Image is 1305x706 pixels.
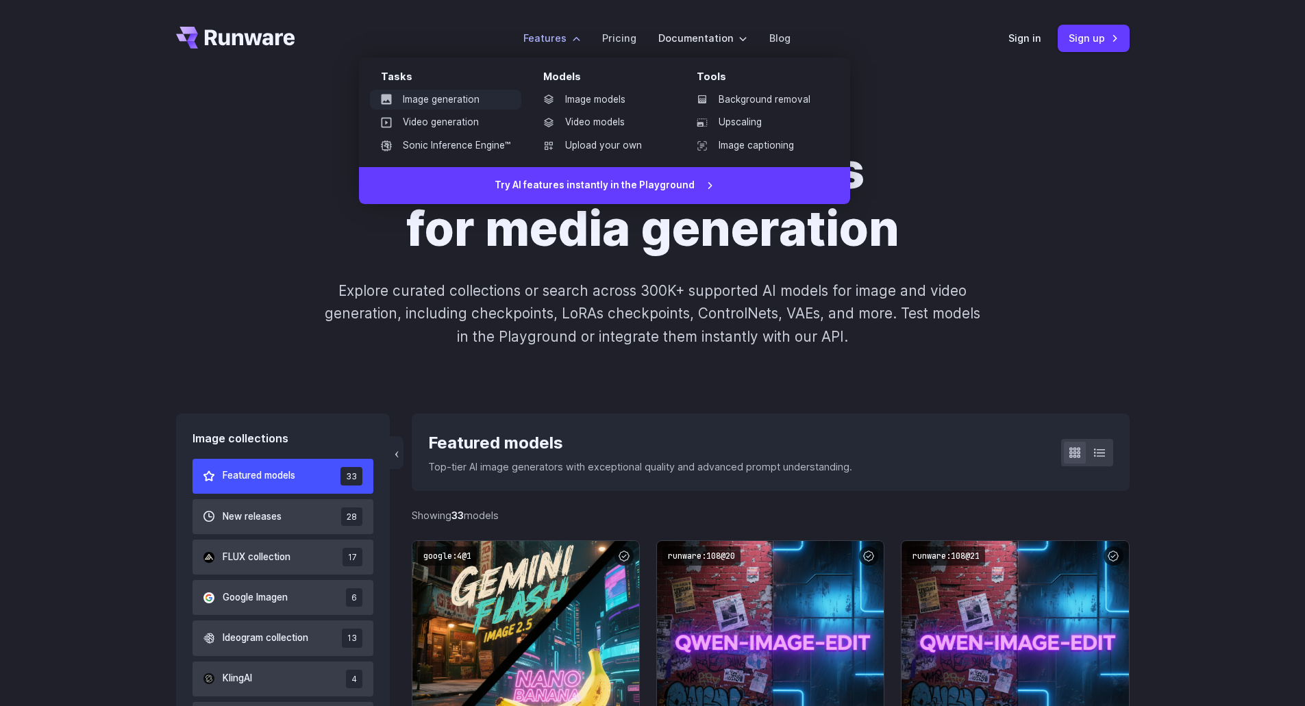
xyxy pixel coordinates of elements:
[223,590,288,605] span: Google Imagen
[342,629,362,647] span: 13
[370,90,521,110] a: Image generation
[428,430,852,456] div: Featured models
[370,112,521,133] a: Video generation
[532,112,675,133] a: Video models
[769,30,791,46] a: Blog
[451,509,464,521] strong: 33
[543,68,675,90] div: Models
[697,68,828,90] div: Tools
[1058,25,1130,51] a: Sign up
[686,136,828,156] a: Image captioning
[192,459,374,494] button: Featured models 33
[412,507,499,523] div: Showing models
[532,90,675,110] a: Image models
[686,90,828,110] a: Background removal
[602,30,636,46] a: Pricing
[192,430,374,448] div: Image collections
[390,436,403,469] button: ‹
[428,459,852,475] p: Top-tier AI image generators with exceptional quality and advanced prompt understanding.
[192,580,374,615] button: Google Imagen 6
[192,620,374,655] button: Ideogram collection 13
[192,540,374,575] button: FLUX collection 17
[346,588,362,607] span: 6
[192,499,374,534] button: New releases 28
[907,546,985,566] code: runware:108@21
[658,30,747,46] label: Documentation
[343,548,362,566] span: 17
[223,509,282,525] span: New releases
[319,279,986,348] p: Explore curated collections or search across 300K+ supported AI models for image and video genera...
[341,507,362,526] span: 28
[1008,30,1041,46] a: Sign in
[370,136,521,156] a: Sonic Inference Engine™
[340,467,362,486] span: 33
[192,661,374,696] button: KlingAI 4
[532,136,675,156] a: Upload your own
[523,30,580,46] label: Features
[223,631,308,646] span: Ideogram collection
[223,671,252,686] span: KlingAI
[686,112,828,133] a: Upscaling
[223,550,290,565] span: FLUX collection
[418,546,477,566] code: google:4@1
[176,27,295,49] a: Go to /
[381,68,521,90] div: Tasks
[346,670,362,688] span: 4
[271,142,1034,257] h1: Explore AI models for media generation
[359,167,850,204] a: Try AI features instantly in the Playground
[223,468,295,483] span: Featured models
[662,546,741,566] code: runware:108@20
